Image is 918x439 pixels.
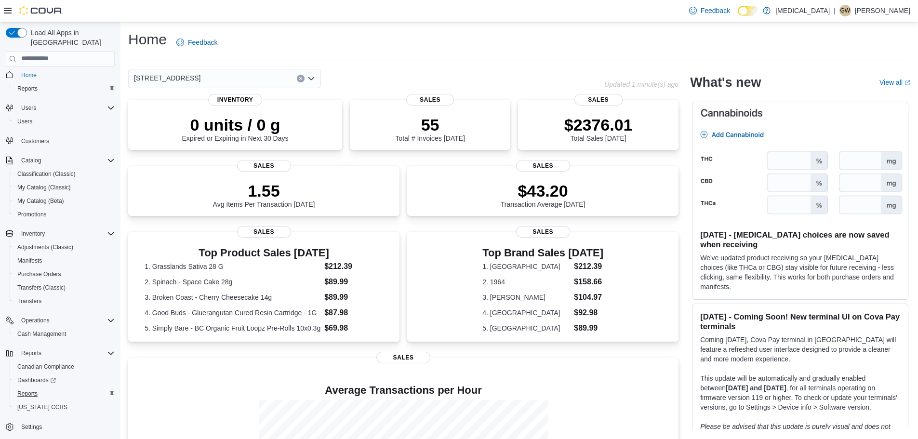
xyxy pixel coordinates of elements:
span: Sales [237,160,291,172]
span: Transfers [13,295,115,307]
span: Transfers (Classic) [17,284,66,292]
span: Inventory [17,228,115,239]
button: Transfers [10,294,119,308]
dd: $212.39 [324,261,383,272]
span: Cash Management [17,330,66,338]
span: Adjustments (Classic) [17,243,73,251]
dt: 2. 1964 [482,277,570,287]
span: Manifests [13,255,115,266]
span: Cash Management [13,328,115,340]
input: Dark Mode [738,6,758,16]
p: Updated 1 minute(s) ago [604,80,679,88]
span: Users [13,116,115,127]
button: Catalog [17,155,45,166]
button: Canadian Compliance [10,360,119,373]
div: Total # Invoices [DATE] [395,115,465,142]
span: Home [21,71,37,79]
a: Dashboards [13,374,60,386]
a: Transfers [13,295,45,307]
span: Feedback [188,38,217,47]
dt: 1. Grasslands Sativa 28 G [145,262,320,271]
span: Home [17,69,115,81]
button: Reports [2,346,119,360]
p: $2376.01 [564,115,633,134]
span: Canadian Compliance [17,363,74,371]
button: Transfers (Classic) [10,281,119,294]
span: Reports [13,388,115,399]
span: Reports [21,349,41,357]
span: Classification (Classic) [13,168,115,180]
a: [US_STATE] CCRS [13,401,71,413]
p: 55 [395,115,465,134]
span: Adjustments (Classic) [13,241,115,253]
p: 1.55 [213,181,315,200]
a: My Catalog (Beta) [13,195,68,207]
a: Canadian Compliance [13,361,78,372]
button: Promotions [10,208,119,221]
img: Cova [19,6,63,15]
h1: Home [128,30,167,49]
svg: External link [905,80,910,86]
button: Reports [10,387,119,400]
span: My Catalog (Classic) [17,184,71,191]
button: Open list of options [307,75,315,82]
span: My Catalog (Beta) [17,197,64,205]
span: Users [17,102,115,114]
button: Inventory [17,228,49,239]
h4: Average Transactions per Hour [136,385,671,396]
span: Purchase Orders [17,270,61,278]
button: Settings [2,420,119,434]
button: Users [17,102,40,114]
h3: Top Brand Sales [DATE] [482,247,603,259]
a: Users [13,116,36,127]
dd: $87.98 [324,307,383,319]
p: [MEDICAL_DATA] [775,5,830,16]
a: Transfers (Classic) [13,282,69,293]
span: Feedback [701,6,730,15]
button: My Catalog (Classic) [10,181,119,194]
p: This update will be automatically and gradually enabled between , for all terminals operating on ... [700,373,900,412]
span: Sales [406,94,454,106]
p: $43.20 [501,181,585,200]
span: Inventory [21,230,45,238]
button: Operations [2,314,119,327]
span: My Catalog (Beta) [13,195,115,207]
span: Promotions [17,211,47,218]
span: Transfers (Classic) [13,282,115,293]
dt: 2. Spinach - Space Cake 28g [145,277,320,287]
span: Sales [237,226,291,238]
p: Coming [DATE], Cova Pay terminal in [GEOGRAPHIC_DATA] will feature a refreshed user interface des... [700,335,900,364]
span: Settings [17,421,115,433]
span: Dashboards [17,376,56,384]
span: Sales [516,226,570,238]
span: Classification (Classic) [17,170,76,178]
span: Reports [13,83,115,94]
button: Reports [17,347,45,359]
span: Inventory [208,94,262,106]
div: Avg Items Per Transaction [DATE] [213,181,315,208]
span: Load All Apps in [GEOGRAPHIC_DATA] [27,28,115,47]
button: Catalog [2,154,119,167]
div: Expired or Expiring in Next 30 Days [182,115,289,142]
span: Customers [17,135,115,147]
span: Operations [21,317,50,324]
a: Feedback [685,1,734,20]
span: Transfers [17,297,41,305]
h3: [DATE] - [MEDICAL_DATA] choices are now saved when receiving [700,230,900,249]
a: Customers [17,135,53,147]
span: Manifests [17,257,42,265]
a: Adjustments (Classic) [13,241,77,253]
div: Georgie Williams [839,5,851,16]
button: [US_STATE] CCRS [10,400,119,414]
span: Settings [21,423,42,431]
p: We've updated product receiving so your [MEDICAL_DATA] choices (like THCa or CBG) stay visible fo... [700,253,900,292]
span: Reports [17,347,115,359]
dd: $92.98 [574,307,603,319]
button: Home [2,68,119,82]
span: Users [21,104,36,112]
span: Sales [574,94,623,106]
span: Washington CCRS [13,401,115,413]
h2: What's new [690,75,761,90]
span: Reports [17,85,38,93]
button: Manifests [10,254,119,267]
